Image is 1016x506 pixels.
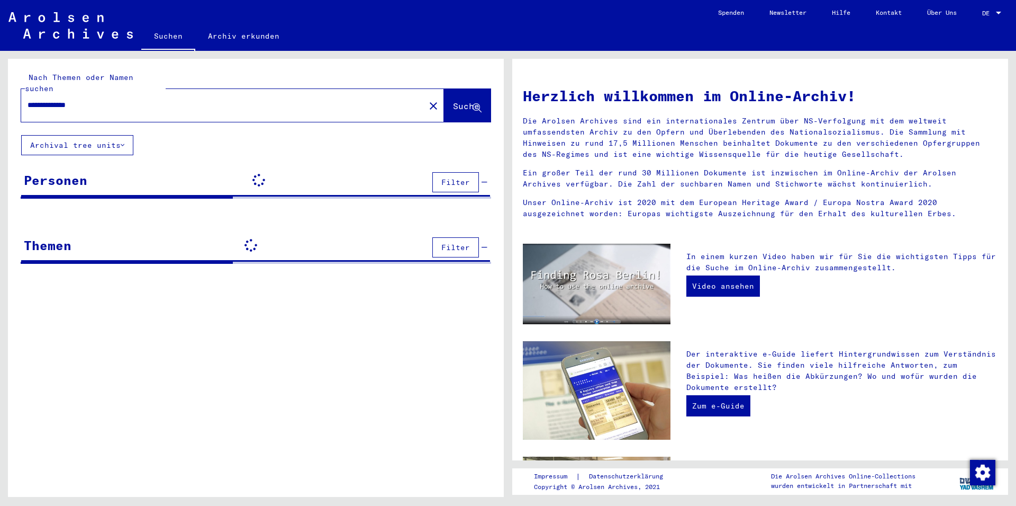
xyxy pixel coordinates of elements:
p: wurden entwickelt in Partnerschaft mit [771,481,915,491]
p: Copyright © Arolsen Archives, 2021 [534,482,676,492]
p: Ein großer Teil der rund 30 Millionen Dokumente ist inzwischen im Online-Archiv der Arolsen Archi... [523,167,997,190]
span: Suche [453,101,479,111]
div: | [534,471,676,482]
a: Datenschutzerklärung [580,471,676,482]
span: Filter [441,243,470,252]
img: eguide.jpg [523,341,670,440]
img: Arolsen_neg.svg [8,12,133,39]
button: Clear [423,95,444,116]
a: Archiv erkunden [195,23,292,49]
span: Filter [441,177,470,187]
button: Filter [432,237,479,258]
span: DE [982,10,994,17]
button: Archival tree units [21,135,133,155]
h1: Herzlich willkommen im Online-Archiv! [523,85,997,107]
div: Personen [24,171,87,190]
a: Zum e-Guide [686,395,750,416]
a: Impressum [534,471,576,482]
p: Unser Online-Archiv ist 2020 mit dem European Heritage Award / Europa Nostra Award 2020 ausgezeic... [523,197,997,219]
mat-icon: close [427,100,440,112]
a: Suchen [141,23,195,51]
p: Der interaktive e-Guide liefert Hintergrundwissen zum Verständnis der Dokumente. Sie finden viele... [686,349,997,393]
img: Zustimmung ändern [970,460,995,485]
button: Filter [432,172,479,192]
p: Die Arolsen Archives Online-Collections [771,472,915,481]
div: Themen [24,236,71,255]
img: yv_logo.png [957,468,997,494]
button: Suche [444,89,491,122]
p: In einem kurzen Video haben wir für Sie die wichtigsten Tipps für die Suche im Online-Archiv zusa... [686,251,997,273]
mat-label: Nach Themen oder Namen suchen [25,73,133,93]
a: Video ansehen [686,276,760,297]
p: Die Arolsen Archives sind ein internationales Zentrum über NS-Verfolgung mit dem weltweit umfasse... [523,116,997,160]
img: video.jpg [523,244,670,324]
